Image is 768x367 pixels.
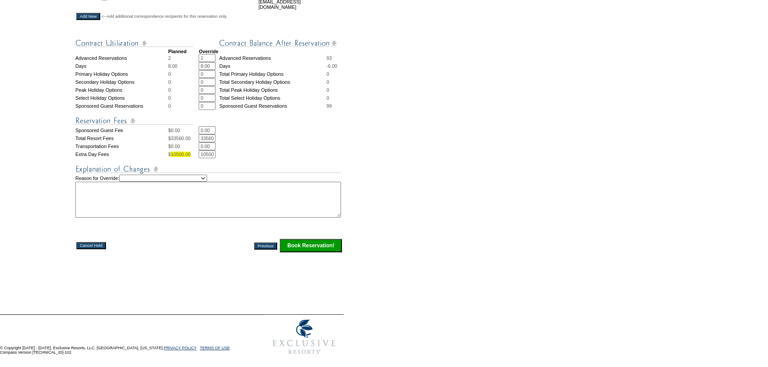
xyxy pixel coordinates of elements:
[264,315,344,359] img: Exclusive Resorts
[168,126,199,134] td: $
[168,79,171,85] span: 0
[75,78,168,86] td: Secondary Holiday Options
[326,55,332,61] span: 93
[199,49,218,54] strong: Override
[75,115,193,126] img: Reservation Fees
[168,150,199,158] td: $
[75,86,168,94] td: Peak Holiday Options
[219,86,326,94] td: Total Peak Holiday Options
[168,134,199,142] td: $
[171,136,190,141] span: 33560.00
[326,103,332,109] span: 99
[326,63,337,69] span: -6.00
[326,79,329,85] span: 0
[75,142,168,150] td: Transportation Fees
[75,126,168,134] td: Sponsored Guest Fee
[76,242,106,249] input: Cancel Hold
[168,95,171,101] span: 0
[168,49,186,54] strong: Planned
[168,55,171,61] span: 2
[102,14,227,19] span: <--Add additional correspondence recipients for this reservation only.
[75,150,168,158] td: Extra Day Fees
[168,71,171,77] span: 0
[219,54,326,62] td: Advanced Reservations
[171,152,190,157] span: 10500.00
[168,142,199,150] td: $
[219,102,326,110] td: Sponsored Guest Reservations
[75,38,193,49] img: Contract Utilization
[219,62,326,70] td: Days
[75,134,168,142] td: Total Resort Fees
[168,87,171,93] span: 0
[219,78,326,86] td: Total Secondary Holiday Options
[75,70,168,78] td: Primary Holiday Options
[171,128,180,133] span: 0.00
[200,346,230,350] a: TERMS OF USE
[75,102,168,110] td: Sponsored Guest Reservations
[254,242,277,250] input: Previous
[280,239,342,252] input: Click this button to finalize your reservation.
[164,346,196,350] a: PRIVACY POLICY
[75,164,341,175] img: Explanation of Changes
[168,63,177,69] span: 8.00
[75,54,168,62] td: Advanced Reservations
[168,103,171,109] span: 0
[326,95,329,101] span: 0
[75,62,168,70] td: Days
[75,94,168,102] td: Select Holiday Options
[326,71,329,77] span: 0
[75,175,343,218] td: Reason for Override:
[219,94,326,102] td: Total Select Holiday Options
[219,38,337,49] img: Contract Balance After Reservation
[171,144,180,149] span: 0.00
[219,70,326,78] td: Total Primary Holiday Options
[326,87,329,93] span: 0
[76,13,100,20] input: Add New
